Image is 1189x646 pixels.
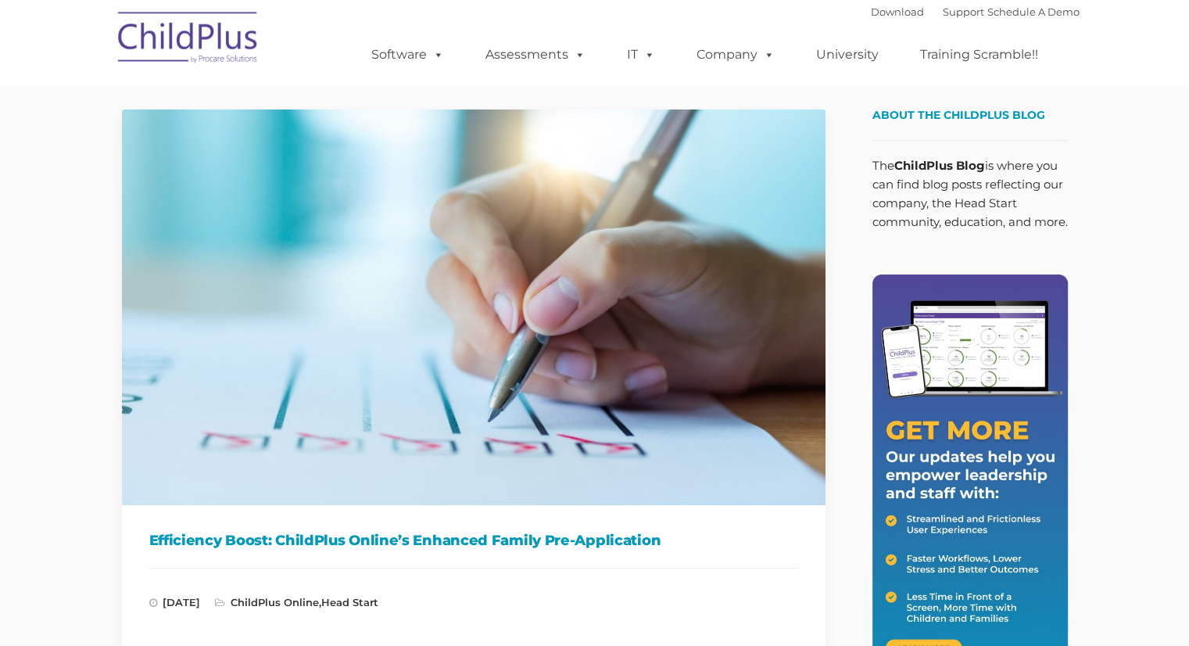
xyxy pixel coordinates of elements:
[800,39,894,70] a: University
[943,5,984,18] a: Support
[871,5,1080,18] font: |
[321,596,378,608] a: Head Start
[987,5,1080,18] a: Schedule A Demo
[871,5,924,18] a: Download
[110,1,267,79] img: ChildPlus by Procare Solutions
[904,39,1054,70] a: Training Scramble!!
[872,156,1068,231] p: The is where you can find blog posts reflecting our company, the Head Start community, education,...
[231,596,319,608] a: ChildPlus Online
[470,39,601,70] a: Assessments
[356,39,460,70] a: Software
[872,108,1045,122] span: About the ChildPlus Blog
[611,39,671,70] a: IT
[149,529,798,552] h1: Efficiency Boost: ChildPlus Online’s Enhanced Family Pre-Application
[894,158,985,173] strong: ChildPlus Blog
[122,109,825,505] img: Efficiency Boost: ChildPlus Online's Enhanced Family Pre-Application Process - Streamlining Appli...
[681,39,790,70] a: Company
[149,596,200,608] span: [DATE]
[215,596,378,608] span: ,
